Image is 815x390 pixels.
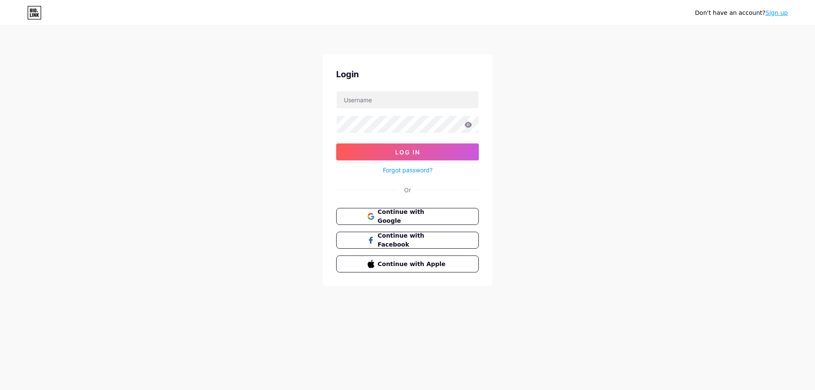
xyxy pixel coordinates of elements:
[695,8,788,17] div: Don't have an account?
[336,255,479,272] button: Continue with Apple
[337,91,478,108] input: Username
[378,260,448,269] span: Continue with Apple
[378,208,448,225] span: Continue with Google
[336,208,479,225] button: Continue with Google
[336,232,479,249] button: Continue with Facebook
[336,68,479,81] div: Login
[395,149,420,156] span: Log In
[378,231,448,249] span: Continue with Facebook
[336,143,479,160] button: Log In
[765,9,788,16] a: Sign up
[383,166,433,174] a: Forgot password?
[404,185,411,194] div: Or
